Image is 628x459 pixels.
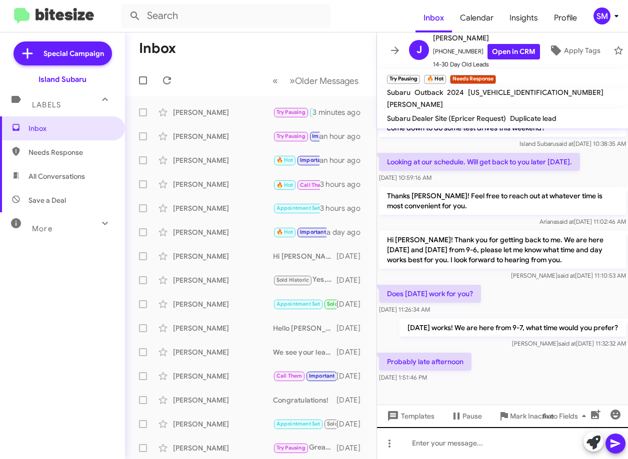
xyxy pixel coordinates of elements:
span: Important [300,229,326,235]
span: [PERSON_NAME] [DATE] 11:32:32 AM [512,340,626,347]
span: Appointment Set [276,205,320,211]
button: Apply Tags [540,41,608,59]
div: [PERSON_NAME] [173,131,273,141]
span: said at [556,140,573,147]
p: Looking at our schedule. Will get back to you later [DATE]. [379,153,580,171]
div: [DATE] [336,251,368,261]
span: Call Them [276,373,302,379]
span: said at [556,218,574,225]
span: [PHONE_NUMBER] [433,44,540,59]
span: Try Pausing [276,445,305,451]
span: Sold Historic [276,277,309,283]
span: Appointment Set [276,301,320,307]
div: [PERSON_NAME] [173,179,273,189]
div: Yes, we now have the Forester Hyrbid. We have some here at our showroom available to test drive! [273,274,336,286]
span: Labels [32,100,61,109]
small: Try Pausing [387,75,420,84]
span: [DATE] 10:59:16 AM [379,174,431,181]
a: Inbox [415,3,452,32]
button: Mark Inactive [490,407,562,425]
div: Great! What day works best? [273,442,336,454]
div: Hi [PERSON_NAME]! Thank you for getting back to me. I would love to assist you with getting into ... [273,251,336,261]
input: Search [121,4,331,28]
div: [PERSON_NAME] [173,203,273,213]
h1: Inbox [139,40,176,56]
div: Yes! [273,226,326,238]
span: Save a Deal [28,195,66,205]
div: Hello [PERSON_NAME]! Thankyou for getting back to me. I am so sorry to hear that you had a less t... [273,323,336,333]
span: Important [309,373,335,379]
div: an hour ago [319,131,368,141]
span: Call Them [300,182,326,188]
div: We are sorry to hear, if anything changes or if you have any questions please give us a call! [273,370,336,382]
div: [DATE] [336,323,368,333]
span: J [416,42,422,58]
span: Calendar [452,3,501,32]
span: Sold [327,301,338,307]
div: [PERSON_NAME], thank you for getting back to me! I completely understand, we are here for you whe... [273,202,320,214]
span: [PERSON_NAME] [387,100,443,109]
div: [PERSON_NAME] [173,107,273,117]
span: Duplicate lead [510,114,556,123]
span: Try Pausing [276,133,305,139]
span: 🔥 Hot [276,157,293,163]
a: Insights [501,3,546,32]
div: [PERSON_NAME] [173,155,273,165]
div: [PERSON_NAME] [173,323,273,333]
p: [DATE] works! We are here from 9-7, what time would you prefer? [399,319,626,337]
span: said at [557,272,575,279]
span: Auto Fields [542,407,590,425]
p: Hi [PERSON_NAME]! Thank you for getting back to me. We are here [DATE] and [DATE] from 9-6, pleas... [379,231,626,269]
button: Templates [377,407,442,425]
div: Island Subaru [38,74,86,84]
div: 3 hours ago [320,179,368,189]
div: [PERSON_NAME] [173,227,273,237]
div: [PERSON_NAME] [173,371,273,381]
div: an hour ago [319,155,368,165]
div: [PERSON_NAME] [173,395,273,405]
div: Ok [273,130,319,142]
span: 2024 [447,88,464,97]
span: 14-30 Day Old Leads [433,59,540,69]
div: [DATE] [336,347,368,357]
span: [DATE] 11:26:34 AM [379,306,430,313]
button: SM [585,7,617,24]
span: All Conversations [28,171,85,181]
span: Older Messages [295,75,358,86]
span: [US_VEHICLE_IDENTIFICATION_NUMBER] [468,88,603,97]
p: Thanks [PERSON_NAME]! Feel free to reach out at whatever time is most convenient for you. [379,187,626,215]
div: a day ago [326,227,368,237]
span: said at [558,340,576,347]
span: Subaru [387,88,410,97]
div: When can you come in for an appraisal so we can give you an offer? [273,418,336,430]
span: Templates [385,407,434,425]
small: 🔥 Hot [424,75,445,84]
span: Try Pausing [276,109,305,115]
div: Congratulations! [273,395,336,405]
button: Auto Fields [534,407,598,425]
span: More [32,224,52,233]
button: Previous [266,70,284,91]
span: 🔥 Hot [276,182,293,188]
span: « [272,74,278,87]
span: Outback [414,88,443,97]
span: Important [312,133,338,139]
div: We see your lease is coming up soon, when are you available to come in to go over your options? [273,347,336,357]
span: Inbox [28,123,113,133]
div: [PERSON_NAME] [173,251,273,261]
a: Special Campaign [13,41,112,65]
div: [PERSON_NAME] [173,299,273,309]
button: Next [283,70,364,91]
span: 🔥 Hot [276,229,293,235]
span: » [289,74,295,87]
div: That's great to hear! Are you available to stop by this weekend to finalize your deal? [273,178,320,190]
span: Sold Historic [327,421,360,427]
span: Pause [462,407,482,425]
div: [DATE] [336,419,368,429]
a: Profile [546,3,585,32]
div: Probably late afternoon [273,106,312,118]
nav: Page navigation example [267,70,364,91]
div: [DATE] [336,395,368,405]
